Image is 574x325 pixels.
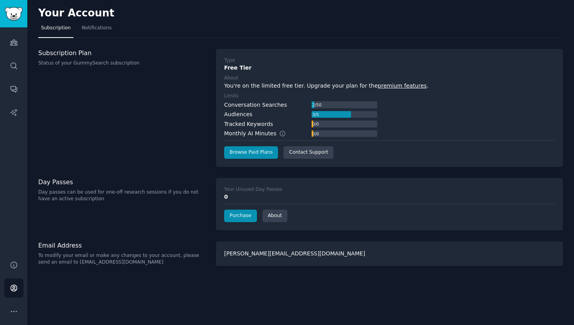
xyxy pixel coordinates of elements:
[262,210,287,222] a: About
[38,178,208,186] h3: Day Passes
[224,82,555,90] div: You're on the limited free tier. Upgrade your plan for the .
[224,210,257,222] a: Purchase
[224,120,273,128] div: Tracked Keywords
[38,189,208,203] p: Day passes can be used for one-off research sessions if you do not have an active subscription
[38,22,73,38] a: Subscription
[38,7,114,20] h2: Your Account
[312,111,319,118] div: 3 / 5
[216,241,563,266] div: [PERSON_NAME][EMAIL_ADDRESS][DOMAIN_NAME]
[378,83,427,89] a: premium features
[38,241,208,250] h3: Email Address
[224,93,239,100] div: Limits
[224,129,294,138] div: Monthly AI Minutes
[41,25,71,32] span: Subscription
[283,146,333,159] a: Contact Support
[224,75,238,82] div: About
[312,101,322,108] div: 2 / 50
[38,49,208,57] h3: Subscription Plan
[312,120,319,127] div: 0 / 0
[224,193,555,201] div: 0
[224,64,555,72] div: Free Tier
[224,146,278,159] a: Browse Paid Plans
[82,25,112,32] span: Notifications
[5,7,23,21] img: GummySearch logo
[312,130,319,137] div: 0 / 0
[224,110,252,119] div: Audiences
[38,252,208,266] p: To modify your email or make any changes to your account, please send an email to [EMAIL_ADDRESS]...
[224,101,287,109] div: Conversation Searches
[224,57,235,64] div: Type
[38,60,208,67] p: Status of your GummySearch subscription
[224,186,282,193] div: Your Unused Day Passes
[79,22,114,38] a: Notifications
